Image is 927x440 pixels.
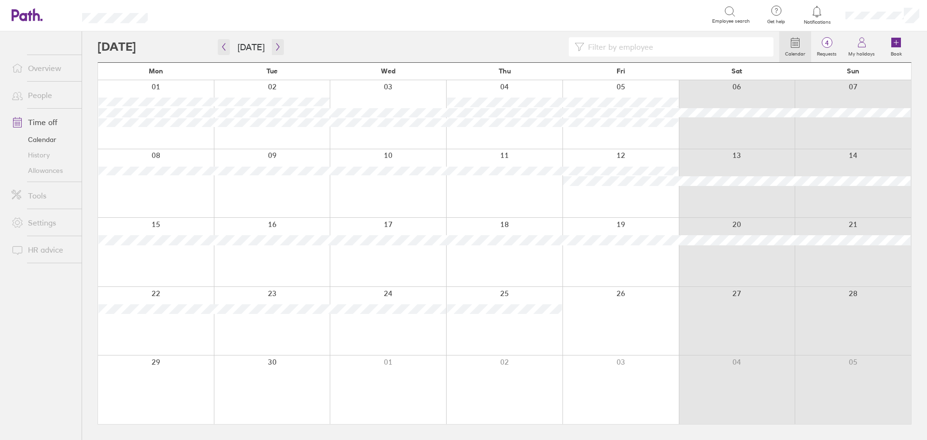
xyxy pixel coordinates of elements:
[847,67,859,75] span: Sun
[4,113,82,132] a: Time off
[801,19,833,25] span: Notifications
[4,163,82,178] a: Allowances
[267,67,278,75] span: Tue
[712,18,750,24] span: Employee search
[811,39,843,47] span: 4
[4,147,82,163] a: History
[4,85,82,105] a: People
[881,31,912,62] a: Book
[760,19,792,25] span: Get help
[4,240,82,259] a: HR advice
[381,67,395,75] span: Wed
[843,48,881,57] label: My holidays
[149,67,163,75] span: Mon
[174,10,198,19] div: Search
[617,67,625,75] span: Fri
[4,132,82,147] a: Calendar
[499,67,511,75] span: Thu
[230,39,272,55] button: [DATE]
[731,67,742,75] span: Sat
[885,48,908,57] label: Book
[779,31,811,62] a: Calendar
[801,5,833,25] a: Notifications
[811,48,843,57] label: Requests
[4,213,82,232] a: Settings
[4,186,82,205] a: Tools
[584,38,768,56] input: Filter by employee
[779,48,811,57] label: Calendar
[4,58,82,78] a: Overview
[811,31,843,62] a: 4Requests
[843,31,881,62] a: My holidays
